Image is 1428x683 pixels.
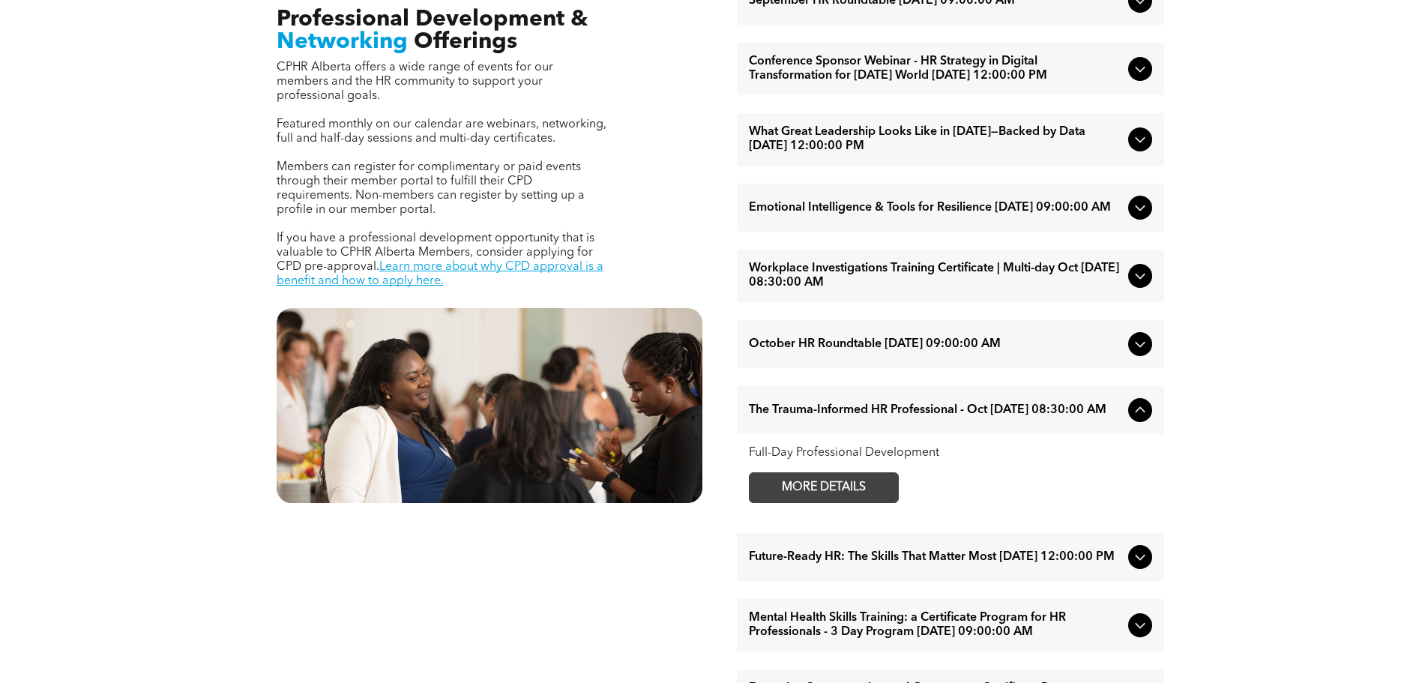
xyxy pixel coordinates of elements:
[749,125,1122,154] span: What Great Leadership Looks Like in [DATE]—Backed by Data [DATE] 12:00:00 PM
[277,232,594,273] span: If you have a professional development opportunity that is valuable to CPHR Alberta Members, cons...
[749,262,1122,290] span: Workplace Investigations Training Certificate | Multi-day Oct [DATE] 08:30:00 AM
[277,31,408,53] span: Networking
[765,473,883,502] span: MORE DETAILS
[414,31,517,53] span: Offerings
[749,201,1122,215] span: Emotional Intelligence & Tools for Resilience [DATE] 09:00:00 AM
[749,472,899,503] a: MORE DETAILS
[749,55,1122,83] span: Conference Sponsor Webinar - HR Strategy in Digital Transformation for [DATE] World [DATE] 12:00:...
[277,8,588,31] span: Professional Development &
[277,61,553,102] span: CPHR Alberta offers a wide range of events for our members and the HR community to support your p...
[277,161,585,216] span: Members can register for complimentary or paid events through their member portal to fulfill thei...
[749,550,1122,565] span: Future-Ready HR: The Skills That Matter Most [DATE] 12:00:00 PM
[749,446,1152,460] div: Full-Day Professional Development
[277,261,603,287] a: Learn more about why CPD approval is a benefit and how to apply here.
[277,118,606,145] span: Featured monthly on our calendar are webinars, networking, full and half-day sessions and multi-d...
[749,611,1122,640] span: Mental Health Skills Training: a Certificate Program for HR Professionals - 3 Day Program [DATE] ...
[749,403,1122,418] span: The Trauma-Informed HR Professional - Oct [DATE] 08:30:00 AM
[749,337,1122,352] span: October HR Roundtable [DATE] 09:00:00 AM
